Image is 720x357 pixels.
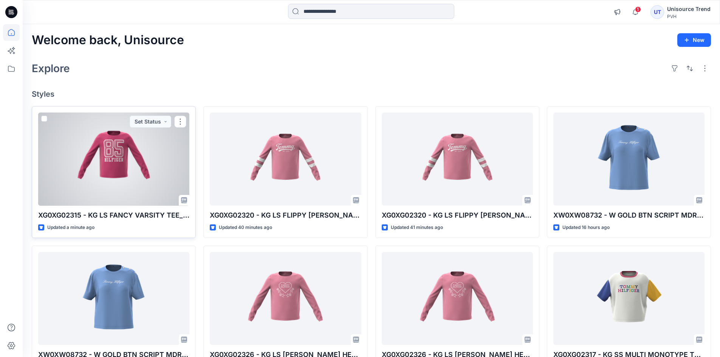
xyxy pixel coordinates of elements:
button: New [677,33,711,47]
a: XG0XG02326 - KG LS TOMMY HEART TEE_proto [210,252,361,345]
a: XG0XG02320 - KG LS FLIPPY TOMMY SCRIPT TEE_proto [382,113,533,206]
p: XG0XG02320 - KG LS FLIPPY [PERSON_NAME] SCRIPT TEE_proto [210,210,361,221]
div: PVH [667,14,711,19]
h4: Styles [32,90,711,99]
p: Updated a minute ago [47,224,94,232]
p: Updated 41 minutes ago [391,224,443,232]
a: XW0XW08732 - W GOLD BTN SCRIPT MDRN SS TEE_proto [38,252,189,345]
span: 1 [635,6,641,12]
p: XW0XW08732 - W GOLD BTN SCRIPT MDRN SS TEE_proto [553,210,705,221]
a: XG0XG02317 - KG SS MULTI MONOTYPE TEE_proto [553,252,705,345]
p: XG0XG02320 - KG LS FLIPPY [PERSON_NAME] SCRIPT TEE_proto [382,210,533,221]
p: Updated 16 hours ago [562,224,610,232]
div: Unisource Trend [667,5,711,14]
a: XG0XG02326 - KG LS TOMMY HEART TEE_proto [382,252,533,345]
div: UT [650,5,664,19]
h2: Explore [32,62,70,74]
p: Updated 40 minutes ago [219,224,272,232]
a: XG0XG02315 - KG LS FANCY VARSITY TEE_proto [38,113,189,206]
a: XW0XW08732 - W GOLD BTN SCRIPT MDRN SS TEE_proto [553,113,705,206]
p: XG0XG02315 - KG LS FANCY VARSITY TEE_proto [38,210,189,221]
h2: Welcome back, Unisource [32,33,184,47]
a: XG0XG02320 - KG LS FLIPPY TOMMY SCRIPT TEE_proto [210,113,361,206]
